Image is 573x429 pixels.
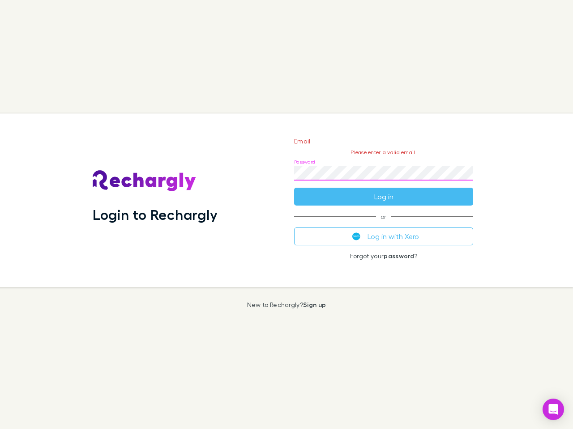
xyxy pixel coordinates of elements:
[294,159,315,165] label: Password
[93,170,197,192] img: Rechargly's Logo
[352,232,360,240] img: Xero's logo
[93,206,218,223] h1: Login to Rechargly
[384,252,414,260] a: password
[543,399,564,420] div: Open Intercom Messenger
[294,227,473,245] button: Log in with Xero
[294,149,473,156] p: Please enter a valid email.
[247,301,326,308] p: New to Rechargly?
[303,301,326,308] a: Sign up
[294,188,473,206] button: Log in
[294,252,473,260] p: Forgot your ?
